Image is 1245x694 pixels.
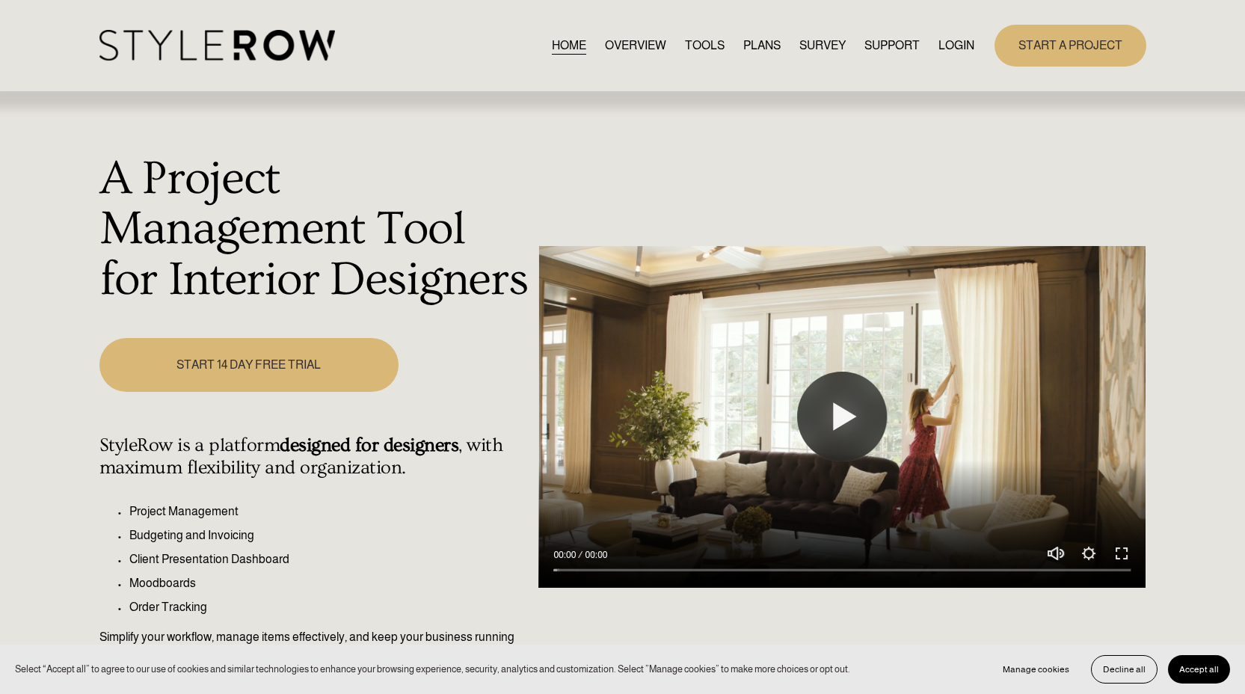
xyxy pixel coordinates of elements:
[553,565,1131,575] input: Seek
[552,35,586,55] a: HOME
[864,35,920,55] a: folder dropdown
[99,434,531,479] h4: StyleRow is a platform , with maximum flexibility and organization.
[99,338,399,391] a: START 14 DAY FREE TRIAL
[685,35,725,55] a: TOOLS
[992,655,1080,684] button: Manage cookies
[99,628,531,664] p: Simplify your workflow, manage items effectively, and keep your business running seamlessly.
[797,372,887,461] button: Play
[938,35,974,55] a: LOGIN
[799,35,846,55] a: SURVEY
[995,25,1146,66] a: START A PROJECT
[99,30,335,61] img: StyleRow
[1168,655,1230,684] button: Accept all
[129,574,531,592] p: Moodboards
[580,547,611,562] div: Duration
[605,35,666,55] a: OVERVIEW
[99,154,531,306] h1: A Project Management Tool for Interior Designers
[1091,655,1158,684] button: Decline all
[1179,664,1219,675] span: Accept all
[864,37,920,55] span: SUPPORT
[15,662,850,676] p: Select “Accept all” to agree to our use of cookies and similar technologies to enhance your brows...
[743,35,781,55] a: PLANS
[1003,664,1069,675] span: Manage cookies
[129,526,531,544] p: Budgeting and Invoicing
[129,550,531,568] p: Client Presentation Dashboard
[1103,664,1146,675] span: Decline all
[280,434,458,456] strong: designed for designers
[129,503,531,520] p: Project Management
[553,547,580,562] div: Current time
[129,598,531,616] p: Order Tracking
